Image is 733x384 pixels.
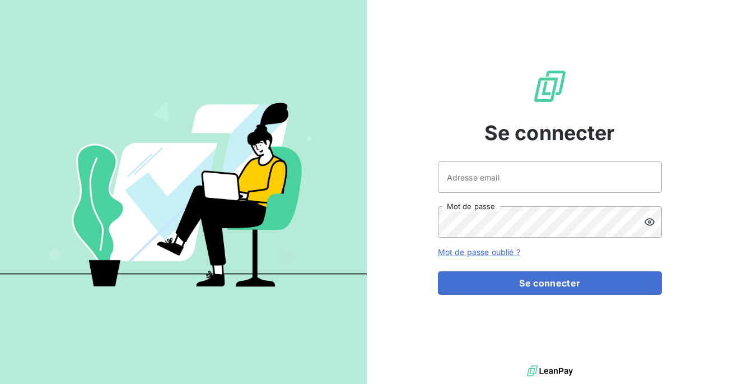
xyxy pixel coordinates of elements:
[532,68,568,104] img: Logo LeanPay
[438,247,520,257] a: Mot de passe oublié ?
[438,271,662,295] button: Se connecter
[484,118,615,148] span: Se connecter
[438,161,662,193] input: placeholder
[527,363,573,380] img: logo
